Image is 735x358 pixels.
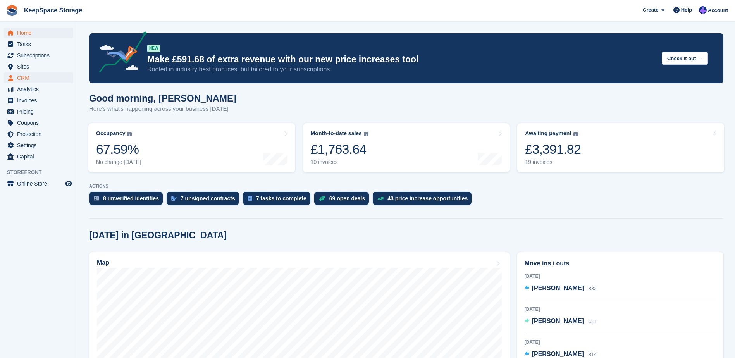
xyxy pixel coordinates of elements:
h2: Move ins / outs [525,259,716,268]
span: [PERSON_NAME] [532,351,584,357]
a: menu [4,129,73,139]
a: 69 open deals [314,192,373,209]
a: menu [4,95,73,106]
img: contract_signature_icon-13c848040528278c33f63329250d36e43548de30e8caae1d1a13099fd9432cc5.svg [171,196,177,201]
span: CRM [17,72,64,83]
div: [DATE] [525,273,716,280]
a: menu [4,140,73,151]
div: [DATE] [525,339,716,346]
div: 43 price increase opportunities [387,195,468,201]
span: [PERSON_NAME] [532,285,584,291]
a: menu [4,50,73,61]
span: Capital [17,151,64,162]
span: Settings [17,140,64,151]
span: Coupons [17,117,64,128]
p: Here's what's happening across your business [DATE] [89,105,236,114]
span: B14 [588,352,596,357]
img: task-75834270c22a3079a89374b754ae025e5fb1db73e45f91037f5363f120a921f8.svg [248,196,252,201]
div: Awaiting payment [525,130,571,137]
div: Month-to-date sales [311,130,362,137]
a: menu [4,28,73,38]
a: Occupancy 67.59% No change [DATE] [88,123,295,172]
p: ACTIONS [89,184,723,189]
h2: [DATE] in [GEOGRAPHIC_DATA] [89,230,227,241]
a: Awaiting payment £3,391.82 19 invoices [517,123,724,172]
h2: Map [97,259,109,266]
span: Account [708,7,728,14]
a: menu [4,84,73,95]
img: stora-icon-8386f47178a22dfd0bd8f6a31ec36ba5ce8667c1dd55bd0f319d3a0aa187defe.svg [6,5,18,16]
a: menu [4,72,73,83]
h1: Good morning, [PERSON_NAME] [89,93,236,103]
div: 67.59% [96,141,141,157]
span: Sites [17,61,64,72]
div: 8 unverified identities [103,195,159,201]
span: Tasks [17,39,64,50]
img: icon-info-grey-7440780725fd019a000dd9b08b2336e03edf1995a4989e88bcd33f0948082b44.svg [127,132,132,136]
div: Occupancy [96,130,125,137]
span: Pricing [17,106,64,117]
span: C11 [588,319,597,324]
a: Month-to-date sales £1,763.64 10 invoices [303,123,510,172]
a: 43 price increase opportunities [373,192,475,209]
img: price_increase_opportunities-93ffe204e8149a01c8c9dc8f82e8f89637d9d84a8eef4429ea346261dce0b2c0.svg [377,197,384,200]
span: Invoices [17,95,64,106]
a: 7 unsigned contracts [167,192,243,209]
img: icon-info-grey-7440780725fd019a000dd9b08b2336e03edf1995a4989e88bcd33f0948082b44.svg [573,132,578,136]
a: menu [4,151,73,162]
button: Check it out → [662,52,708,65]
div: £3,391.82 [525,141,581,157]
span: Create [643,6,658,14]
img: price-adjustments-announcement-icon-8257ccfd72463d97f412b2fc003d46551f7dbcb40ab6d574587a9cd5c0d94... [93,31,147,76]
div: £1,763.64 [311,141,368,157]
span: Home [17,28,64,38]
div: No change [DATE] [96,159,141,165]
img: icon-info-grey-7440780725fd019a000dd9b08b2336e03edf1995a4989e88bcd33f0948082b44.svg [364,132,368,136]
a: menu [4,106,73,117]
div: 19 invoices [525,159,581,165]
img: verify_identity-adf6edd0f0f0b5bbfe63781bf79b02c33cf7c696d77639b501bdc392416b5a36.svg [94,196,99,201]
span: B32 [588,286,596,291]
a: [PERSON_NAME] B32 [525,284,597,294]
a: 7 tasks to complete [243,192,314,209]
span: Storefront [7,169,77,176]
a: menu [4,39,73,50]
a: [PERSON_NAME] C11 [525,317,597,327]
div: 7 tasks to complete [256,195,306,201]
a: KeepSpace Storage [21,4,85,17]
img: Chloe Clark [699,6,707,14]
a: menu [4,117,73,128]
a: Preview store [64,179,73,188]
div: [DATE] [525,306,716,313]
p: Rooted in industry best practices, but tailored to your subscriptions. [147,65,656,74]
div: 10 invoices [311,159,368,165]
img: deal-1b604bf984904fb50ccaf53a9ad4b4a5d6e5aea283cecdc64d6e3604feb123c2.svg [319,196,325,201]
p: Make £591.68 of extra revenue with our new price increases tool [147,54,656,65]
a: 8 unverified identities [89,192,167,209]
div: 69 open deals [329,195,365,201]
span: [PERSON_NAME] [532,318,584,324]
a: menu [4,61,73,72]
div: 7 unsigned contracts [181,195,235,201]
span: Protection [17,129,64,139]
span: Online Store [17,178,64,189]
span: Subscriptions [17,50,64,61]
a: menu [4,178,73,189]
span: Help [681,6,692,14]
div: NEW [147,45,160,52]
span: Analytics [17,84,64,95]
